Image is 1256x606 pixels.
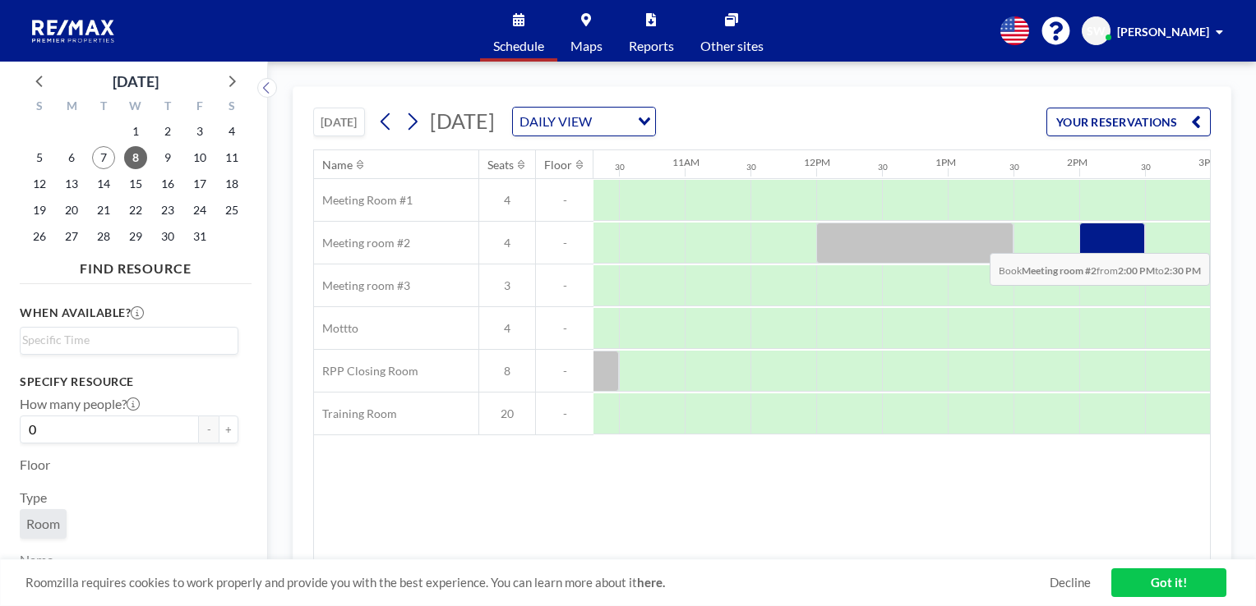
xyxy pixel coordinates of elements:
[60,146,83,169] span: Monday, October 6, 2025
[28,146,51,169] span: Sunday, October 5, 2025
[92,225,115,248] span: Tuesday, October 28, 2025
[629,39,674,53] span: Reports
[479,364,535,379] span: 8
[20,254,252,277] h4: FIND RESOURCE
[314,193,413,208] span: Meeting Room #1
[1046,108,1211,136] button: YOUR RESERVATIONS
[188,120,211,143] span: Friday, October 3, 2025
[536,236,593,250] span: -
[322,158,353,172] div: Name
[314,406,397,421] span: Training Room
[220,120,243,143] span: Saturday, October 4, 2025
[1117,25,1209,39] span: [PERSON_NAME]
[570,39,603,53] span: Maps
[516,111,595,132] span: DAILY VIEW
[156,225,179,248] span: Thursday, October 30, 2025
[536,278,593,293] span: -
[60,172,83,195] span: Monday, October 13, 2025
[124,172,147,195] span: Wednesday, October 15, 2025
[544,158,572,172] div: Floor
[1118,264,1155,277] b: 2:00 PM
[935,156,956,168] div: 1PM
[314,364,418,379] span: RPP Closing Room
[637,575,665,590] a: here.
[493,39,544,53] span: Schedule
[479,236,535,250] span: 4
[479,278,535,293] span: 3
[1111,568,1226,597] a: Got it!
[479,193,535,208] span: 4
[746,162,756,172] div: 30
[188,146,211,169] span: Friday, October 10, 2025
[479,321,535,336] span: 4
[156,146,179,169] span: Thursday, October 9, 2025
[20,374,238,389] h3: Specify resource
[220,199,243,222] span: Saturday, October 25, 2025
[156,172,179,195] span: Thursday, October 16, 2025
[183,97,215,118] div: F
[804,156,830,168] div: 12PM
[28,225,51,248] span: Sunday, October 26, 2025
[1198,156,1219,168] div: 3PM
[20,457,50,473] label: Floor
[28,172,51,195] span: Sunday, October 12, 2025
[314,321,358,336] span: Mottto
[1067,156,1087,168] div: 2PM
[151,97,183,118] div: T
[124,225,147,248] span: Wednesday, October 29, 2025
[124,120,147,143] span: Wednesday, October 1, 2025
[156,199,179,222] span: Thursday, October 23, 2025
[28,199,51,222] span: Sunday, October 19, 2025
[88,97,120,118] div: T
[479,406,535,421] span: 20
[56,97,88,118] div: M
[878,162,888,172] div: 30
[219,415,238,443] button: +
[1141,162,1151,172] div: 30
[990,253,1210,286] span: Book from to
[700,39,764,53] span: Other sites
[615,162,625,172] div: 30
[314,278,410,293] span: Meeting room #3
[487,158,514,172] div: Seats
[215,97,247,118] div: S
[1087,24,1106,39] span: SW
[92,172,115,195] span: Tuesday, October 14, 2025
[536,406,593,421] span: -
[20,396,140,412] label: How many people?
[536,321,593,336] span: -
[220,146,243,169] span: Saturday, October 11, 2025
[20,489,47,506] label: Type
[314,236,410,250] span: Meeting room #2
[21,328,238,352] div: Search for option
[1164,264,1201,277] b: 2:30 PM
[20,552,53,568] label: Name
[26,15,122,48] img: organization-logo
[60,199,83,222] span: Monday, October 20, 2025
[156,120,179,143] span: Thursday, October 2, 2025
[672,156,700,168] div: 11AM
[92,146,115,169] span: Tuesday, October 7, 2025
[1050,575,1091,590] a: Decline
[430,108,495,133] span: [DATE]
[113,70,159,93] div: [DATE]
[597,111,628,132] input: Search for option
[24,97,56,118] div: S
[1009,162,1019,172] div: 30
[188,172,211,195] span: Friday, October 17, 2025
[188,199,211,222] span: Friday, October 24, 2025
[536,364,593,379] span: -
[124,199,147,222] span: Wednesday, October 22, 2025
[60,225,83,248] span: Monday, October 27, 2025
[513,108,655,135] div: Search for option
[199,415,219,443] button: -
[124,146,147,169] span: Wednesday, October 8, 2025
[536,193,593,208] span: -
[26,516,60,531] span: Room
[25,575,1050,590] span: Roomzilla requires cookies to work properly and provide you with the best experience. You can lea...
[220,172,243,195] span: Saturday, October 18, 2025
[1022,264,1097,277] b: Meeting room #2
[92,199,115,222] span: Tuesday, October 21, 2025
[313,108,365,136] button: [DATE]
[120,97,152,118] div: W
